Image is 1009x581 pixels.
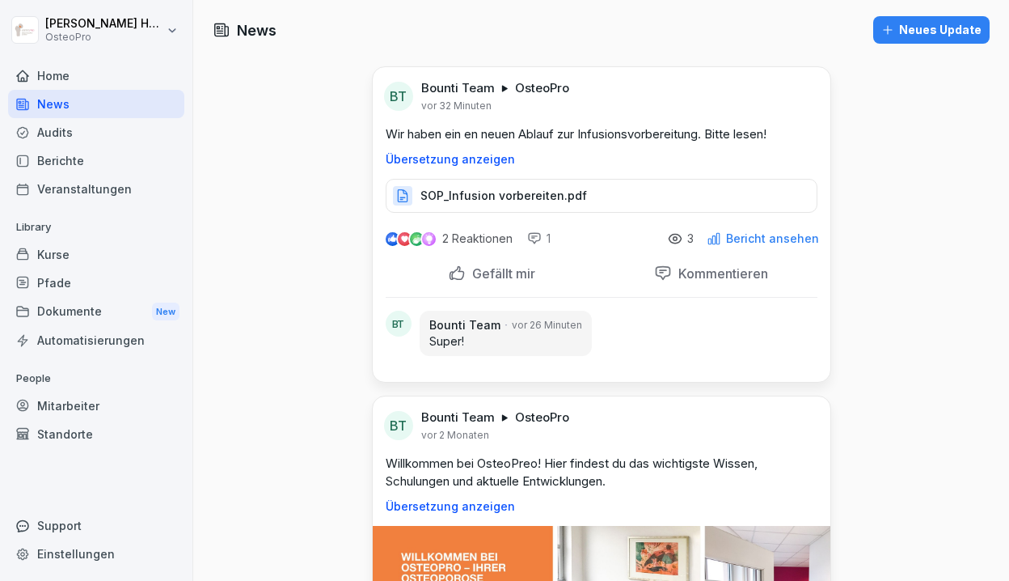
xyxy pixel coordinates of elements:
div: Support [8,511,184,540]
p: Kommentieren [672,265,768,282]
p: Bounti Team [429,317,500,333]
a: Einstellungen [8,540,184,568]
p: Bericht ansehen [726,232,819,245]
p: Bounti Team [421,409,495,426]
p: vor 2 Monaten [421,429,489,442]
button: Neues Update [873,16,990,44]
a: Veranstaltungen [8,175,184,203]
p: vor 32 Minuten [421,100,492,112]
a: Home [8,61,184,90]
p: Gefällt mir [466,265,535,282]
p: Bounti Team [421,80,495,96]
p: OsteoPro [45,32,163,43]
div: BT [384,411,413,440]
a: Standorte [8,420,184,448]
a: SOP_Infusion vorbereiten.pdf [386,193,817,209]
a: Automatisierungen [8,326,184,354]
div: Neues Update [881,21,982,39]
p: [PERSON_NAME] Hennig [45,17,163,31]
p: 2 Reaktionen [442,232,513,245]
a: Kurse [8,240,184,269]
a: News [8,90,184,118]
a: DokumenteNew [8,297,184,327]
a: Mitarbeiter [8,392,184,420]
img: love [399,233,411,245]
p: SOP_Infusion vorbereiten.pdf [420,188,587,204]
div: Dokumente [8,297,184,327]
img: like [386,232,399,245]
p: Übersetzung anzeigen [386,153,817,166]
a: Berichte [8,146,184,175]
p: Library [8,214,184,240]
div: New [152,303,179,321]
div: BT [386,311,412,337]
a: Pfade [8,269,184,297]
img: inspiring [422,231,436,246]
p: vor 26 Minuten [512,318,582,333]
p: Willkommen bei OsteoPreo! Hier findest du das wichtigste Wissen, Schulungen und aktuelle Entwickl... [386,455,817,490]
div: 1 [527,231,551,247]
p: 3 [687,232,694,245]
h1: News [237,19,277,41]
p: Wir haben ein en neuen Ablauf zur Infusionsvorbereitung. Bitte lesen! [386,125,817,143]
p: OsteoPro [515,409,569,426]
p: People [8,366,184,392]
p: Super! [429,333,582,350]
img: celebrate [410,232,424,246]
p: Übersetzung anzeigen [386,500,817,513]
p: OsteoPro [515,80,569,96]
div: BT [384,82,413,111]
a: Audits [8,118,184,146]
